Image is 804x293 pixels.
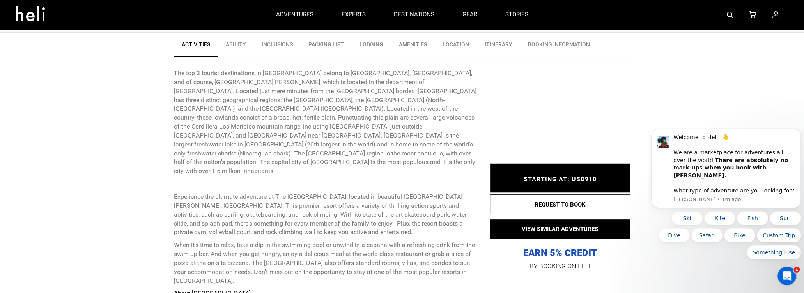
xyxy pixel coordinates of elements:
[435,37,477,56] a: Location
[301,37,352,56] a: Packing List
[391,37,435,56] a: Amenities
[520,37,598,56] a: BOOKING INFORMATION
[727,12,733,18] img: search-bar-icon.svg
[342,11,366,19] p: experts
[352,37,391,56] a: Lodging
[218,37,254,56] a: Ability
[777,267,796,285] iframe: Intercom live chat
[477,37,520,56] a: Itinerary
[276,11,313,19] p: adventures
[174,241,478,285] p: When it's time to relax, take a dip in the swimming pool or unwind in a cabana with a refreshing ...
[174,69,478,176] p: The top 3 tourist destinations in [GEOGRAPHIC_DATA] belong to [GEOGRAPHIC_DATA], [GEOGRAPHIC_DATA...
[793,267,800,273] span: 1
[524,175,597,183] span: STARTING AT: USD910
[174,37,218,57] a: Activities
[648,128,804,289] iframe: Intercom notifications message
[490,194,630,214] button: REQUEST TO BOOK
[490,169,630,259] p: EARN 5% CREDIT
[394,11,434,19] p: destinations
[490,261,630,272] p: BY BOOKING ON HELI
[174,192,478,237] p: Experience the ultimate adventure at The [GEOGRAPHIC_DATA], located in beautiful [GEOGRAPHIC_DATA...
[254,37,301,56] a: Inclusions
[490,219,630,239] button: VIEW SIMILAR ADVENTURES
